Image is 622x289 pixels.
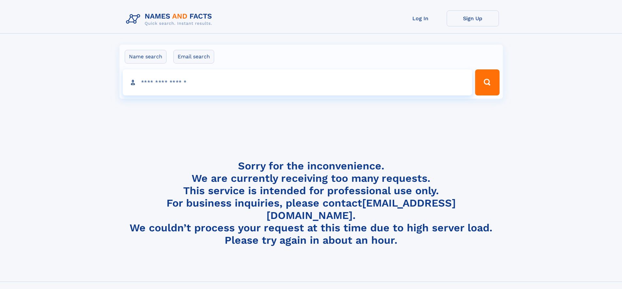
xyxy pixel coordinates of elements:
[123,69,472,95] input: search input
[475,69,499,95] button: Search Button
[447,10,499,26] a: Sign Up
[123,10,217,28] img: Logo Names and Facts
[123,160,499,247] h4: Sorry for the inconvenience. We are currently receiving too many requests. This service is intend...
[266,197,456,222] a: [EMAIL_ADDRESS][DOMAIN_NAME]
[173,50,214,64] label: Email search
[394,10,447,26] a: Log In
[125,50,167,64] label: Name search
